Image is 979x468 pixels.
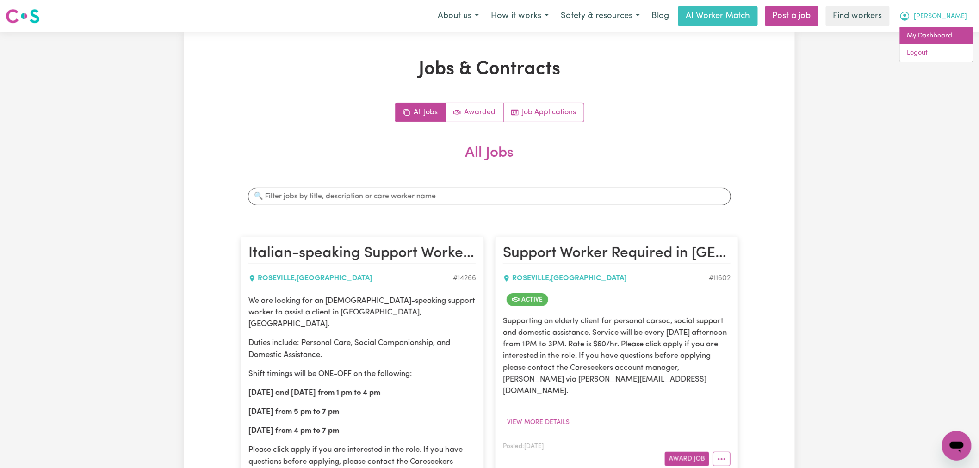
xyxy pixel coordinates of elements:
a: Logout [900,44,973,62]
img: Careseekers logo [6,8,40,25]
p: Duties include: Personal Care, Social Companionship, and Domestic Assistance. [248,337,476,360]
input: 🔍 Filter jobs by title, description or care worker name [248,188,731,205]
button: View more details [503,415,574,430]
h2: Support Worker Required in Roseville, NSW [503,245,731,263]
button: Safety & resources [555,6,646,26]
div: Job ID #11602 [709,273,731,284]
p: We are looking for an [DEMOGRAPHIC_DATA]-speaking support worker to assist a client in [GEOGRAPHI... [248,295,476,330]
div: My Account [899,27,973,62]
button: About us [432,6,485,26]
a: Post a job [765,6,818,26]
a: Find workers [826,6,890,26]
div: ROSEVILLE , [GEOGRAPHIC_DATA] [248,273,453,284]
a: AI Worker Match [678,6,758,26]
button: Award Job [665,452,709,466]
strong: [DATE] from 4 pm to 7 pm [248,427,339,435]
div: Job ID #14266 [453,273,476,284]
a: Careseekers logo [6,6,40,27]
button: My Account [893,6,973,26]
p: Shift timings will be ONE-OFF on the following: [248,368,476,380]
a: All jobs [396,103,446,122]
p: Supporting an elderly client for personal carsoc, social support and domestic assistance. Service... [503,315,731,397]
button: How it works [485,6,555,26]
span: Job is active [507,293,548,306]
a: Blog [646,6,675,26]
strong: [DATE] from 5 pm to 7 pm [248,408,339,416]
h2: Italian-speaking Support Worker Needed in Roseville, NSW [248,245,476,263]
strong: [DATE] and [DATE] from 1 pm to 4 pm [248,389,380,397]
h2: All Jobs [241,144,738,177]
a: Job applications [504,103,584,122]
a: Active jobs [446,103,504,122]
span: [PERSON_NAME] [914,12,967,22]
button: More options [713,452,731,466]
h1: Jobs & Contracts [241,58,738,80]
span: Posted: [DATE] [503,443,544,450]
iframe: Button to launch messaging window [942,431,972,461]
a: My Dashboard [900,27,973,45]
div: ROSEVILLE , [GEOGRAPHIC_DATA] [503,273,709,284]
